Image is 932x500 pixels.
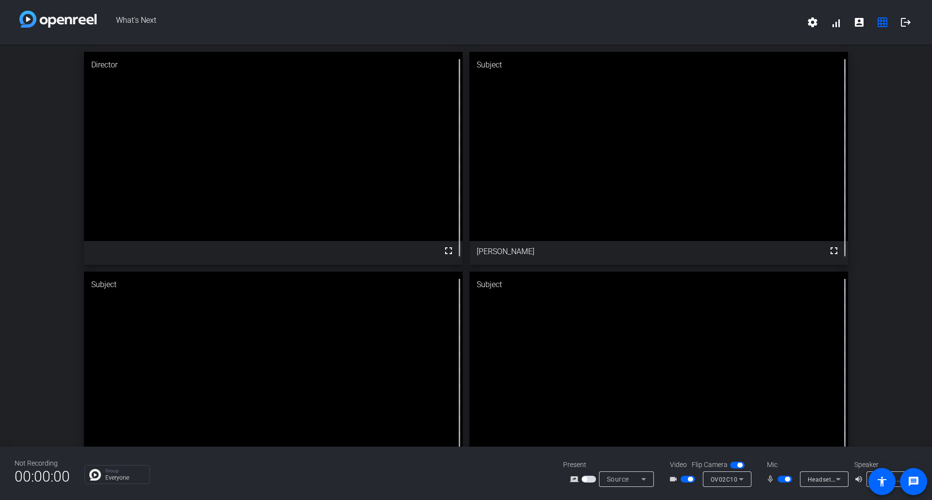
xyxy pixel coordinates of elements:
[469,52,848,78] div: Subject
[15,458,70,468] div: Not Recording
[908,476,919,487] mat-icon: message
[692,460,728,470] span: Flip Camera
[84,272,463,298] div: Subject
[876,476,888,487] mat-icon: accessibility
[570,473,582,485] mat-icon: screen_share_outline
[563,460,660,470] div: Present
[89,469,101,481] img: Chat Icon
[105,475,145,481] p: Everyone
[669,473,681,485] mat-icon: videocam_outline
[766,473,778,485] mat-icon: mic_none
[469,272,848,298] div: Subject
[105,468,145,473] p: Group
[854,460,913,470] div: Speaker
[807,16,818,28] mat-icon: settings
[824,11,848,34] button: signal_cellular_alt
[711,476,738,483] span: OV02C10
[757,460,854,470] div: Mic
[828,245,840,257] mat-icon: fullscreen
[607,475,629,483] span: Source
[900,16,912,28] mat-icon: logout
[854,473,866,485] mat-icon: volume_up
[19,11,97,28] img: white-gradient.svg
[853,16,865,28] mat-icon: account_box
[670,460,687,470] span: Video
[443,245,454,257] mat-icon: fullscreen
[877,16,888,28] mat-icon: grid_on
[84,52,463,78] div: Director
[808,475,887,483] span: Headset (Jabra Evolve2 75)
[97,11,801,34] span: What's Next
[15,465,70,488] span: 00:00:00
